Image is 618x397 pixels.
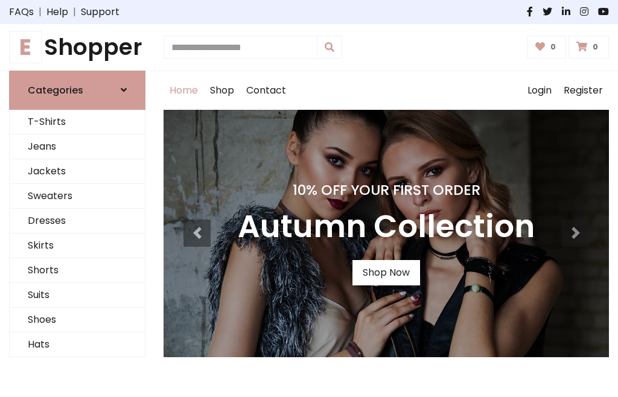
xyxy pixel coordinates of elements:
span: 0 [547,42,559,52]
a: Skirts [10,233,145,258]
a: Support [81,5,119,19]
a: Shop Now [352,260,420,285]
a: Dresses [10,209,145,233]
a: Jackets [10,159,145,184]
a: Categories [9,71,145,110]
a: Hats [10,332,145,357]
a: Suits [10,283,145,308]
h3: Autumn Collection [238,208,535,246]
a: Shoes [10,308,145,332]
a: EShopper [9,34,145,61]
a: Jeans [10,135,145,159]
a: Register [558,71,609,110]
a: FAQs [9,5,34,19]
span: 0 [590,42,601,52]
span: E [9,31,42,63]
a: Contact [240,71,292,110]
a: Shorts [10,258,145,283]
a: T-Shirts [10,110,145,135]
a: Help [46,5,68,19]
a: 0 [527,36,567,59]
a: Login [521,71,558,110]
a: Sweaters [10,184,145,209]
span: | [34,5,46,19]
a: Home [164,71,204,110]
h4: 10% Off Your First Order [238,182,535,198]
a: 0 [569,36,609,59]
h6: Categories [28,84,83,96]
a: Shop [204,71,240,110]
h1: Shopper [9,34,145,61]
span: | [68,5,81,19]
